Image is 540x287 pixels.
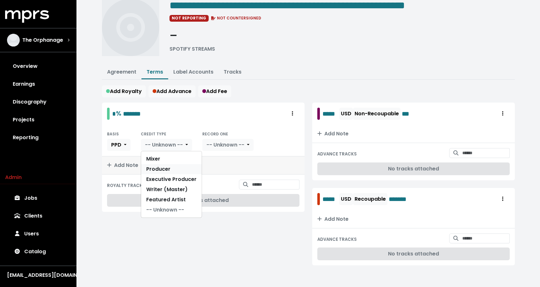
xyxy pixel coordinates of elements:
[5,129,71,147] a: Reporting
[107,68,136,75] a: Agreement
[317,162,510,175] div: No tracks attached
[5,225,71,243] a: Users
[202,88,227,95] span: Add Fee
[317,236,357,242] small: ADVANCE TRACKS
[5,207,71,225] a: Clients
[322,109,338,118] span: Edit value
[102,85,146,97] button: Add Royalty
[141,205,202,215] a: -- Unknown --
[106,88,142,95] span: Add Royalty
[5,271,71,279] button: [EMAIL_ADDRESS][DOMAIN_NAME]
[317,130,349,137] span: Add Note
[339,108,353,120] button: USD
[402,109,413,118] span: Edit value
[107,161,138,169] span: Add Note
[224,68,241,75] a: Tracks
[389,194,418,204] span: Edit value
[169,0,405,11] span: Edit value
[148,85,196,97] button: Add Advance
[153,88,191,95] span: Add Advance
[496,108,510,120] button: Royalty administration options
[5,12,49,20] a: mprs logo
[111,141,121,148] span: PPD
[116,109,121,118] span: %
[141,154,202,164] a: Mixer
[22,36,63,44] span: The Orphanage
[285,108,299,120] button: Royalty administration options
[141,139,192,151] button: -- Unknown --
[102,156,305,174] button: Add Note
[5,111,71,129] a: Projects
[252,180,299,190] input: Search for tracks by title and link them to this royalty
[5,93,71,111] a: Discography
[462,233,510,243] input: Search for tracks by title and link them to this advance
[123,111,141,117] span: Edit value
[206,141,244,148] span: -- Unknown --
[169,27,215,45] div: -
[107,183,145,189] small: ROYALTY TRACKS
[312,210,515,228] button: Add Note
[202,131,228,137] small: RECORD ONE
[339,193,353,205] button: USD
[462,148,510,158] input: Search for tracks by title and link them to this advance
[210,15,261,21] span: NOT COUNTERSIGNED
[141,174,202,184] a: Executive Producer
[5,243,71,261] a: Catalog
[147,68,163,75] a: Terms
[317,248,510,260] div: No tracks attached
[7,271,69,279] div: [EMAIL_ADDRESS][DOMAIN_NAME]
[141,184,202,195] a: Writer (Master)
[198,85,231,97] button: Add Fee
[107,131,119,137] small: BASIS
[173,68,213,75] a: Label Accounts
[7,34,20,47] img: The selected account / producer
[322,194,338,204] span: Edit value
[496,193,510,205] button: Royalty administration options
[141,195,202,205] a: Featured Artist
[341,110,351,117] span: USD
[169,15,209,21] span: NOT REPORTING
[353,108,400,120] button: Non-Recoupable
[141,164,202,174] a: Producer
[141,131,166,137] small: CREDIT TYPE
[5,189,71,207] a: Jobs
[145,141,183,148] span: -- Unknown --
[112,111,116,117] span: Edit value
[5,57,71,75] a: Overview
[5,75,71,93] a: Earnings
[107,139,131,151] button: PPD
[317,151,357,157] small: ADVANCE TRACKS
[202,139,254,151] button: -- Unknown --
[107,194,299,207] div: No tracks attached
[355,195,386,203] span: Recoupable
[312,125,515,143] button: Add Note
[355,110,399,117] span: Non-Recoupable
[353,193,387,205] button: Recoupable
[169,45,215,53] div: SPOTIFY STREAMS
[341,195,351,203] span: USD
[317,215,349,223] span: Add Note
